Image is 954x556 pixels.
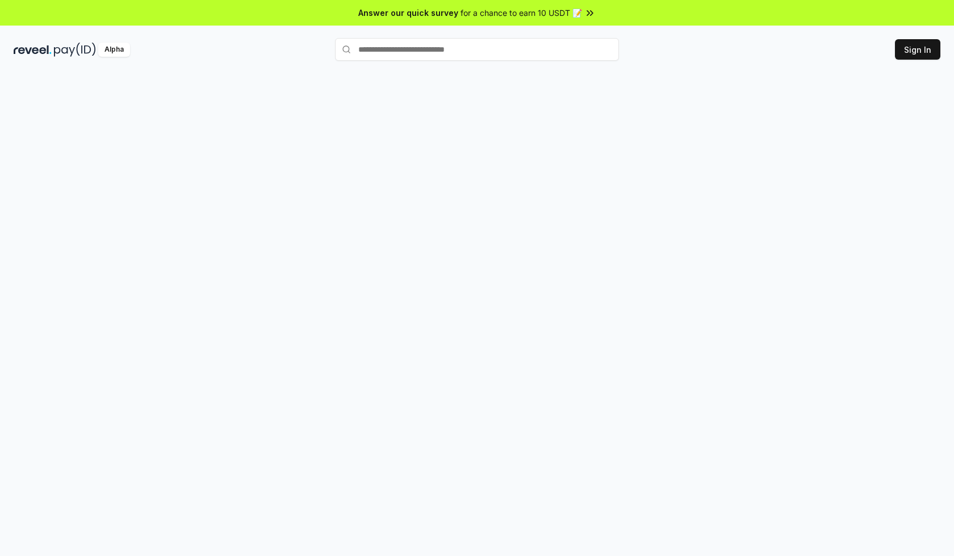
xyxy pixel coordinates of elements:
[54,43,96,57] img: pay_id
[14,43,52,57] img: reveel_dark
[895,39,940,60] button: Sign In
[358,7,458,19] span: Answer our quick survey
[98,43,130,57] div: Alpha
[461,7,582,19] span: for a chance to earn 10 USDT 📝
